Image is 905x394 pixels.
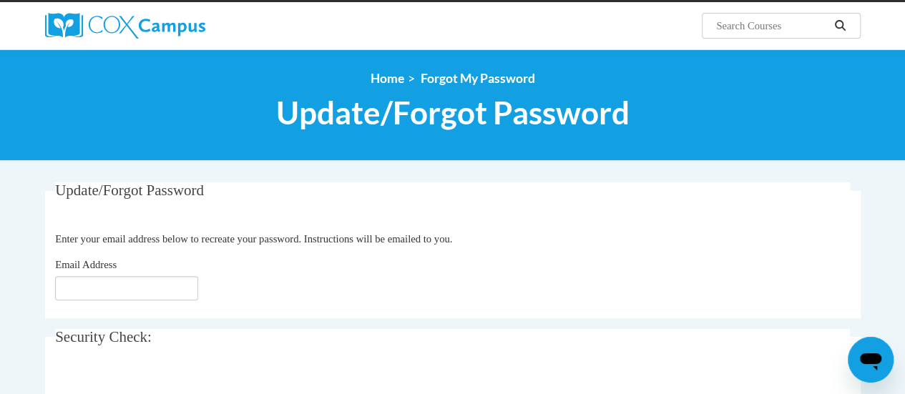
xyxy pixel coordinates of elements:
span: Security Check: [55,328,152,345]
button: Search [829,17,851,34]
a: Cox Campus [45,13,303,39]
iframe: Button to launch messaging window [848,337,894,383]
a: Home [371,71,404,86]
span: Email Address [55,259,117,270]
span: Update/Forgot Password [55,182,204,199]
span: Enter your email address below to recreate your password. Instructions will be emailed to you. [55,233,452,245]
input: Email [55,276,198,300]
span: Forgot My Password [421,71,535,86]
span: Update/Forgot Password [276,94,630,132]
input: Search Courses [715,17,829,34]
img: Cox Campus [45,13,205,39]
